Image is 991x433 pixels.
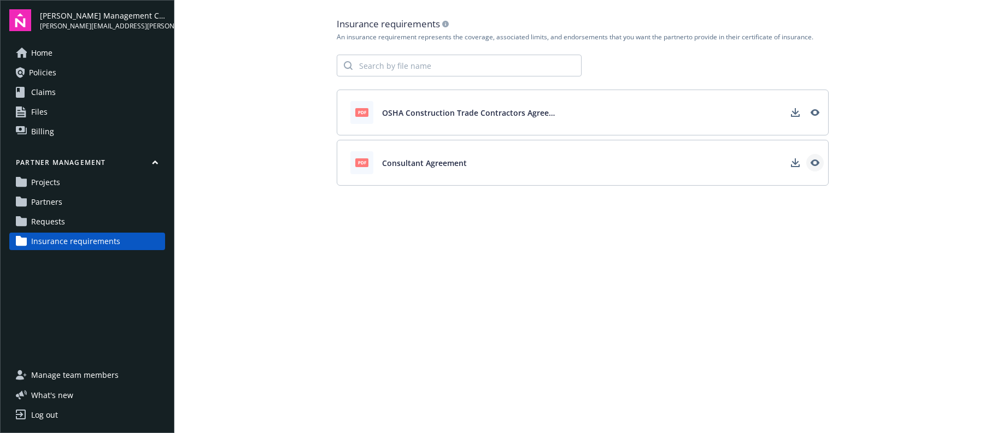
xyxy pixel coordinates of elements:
span: Insurance requirements [31,233,120,250]
svg: Search [344,61,353,70]
button: [PERSON_NAME] Management Company[PERSON_NAME][EMAIL_ADDRESS][PERSON_NAME][DOMAIN_NAME] [40,9,165,31]
a: Billing [9,123,165,140]
span: Projects [31,174,60,191]
span: Consultant Agreement [382,157,467,169]
a: View [806,104,824,121]
a: Download [787,104,804,121]
span: Requests [31,213,65,230]
button: What's new [9,389,91,401]
a: Insurance requirements [9,233,165,250]
a: Home [9,44,165,62]
a: View [806,154,824,171]
span: What ' s new [31,389,73,401]
span: Billing [31,123,54,140]
div: An insurance requirement represents the coverage, associated limits, and endorsements that you wa... [337,33,829,41]
span: Claims [31,84,56,101]
div: Log out [31,406,58,424]
a: Policies [9,64,165,81]
a: Requests [9,213,165,230]
span: Files [31,103,48,121]
span: [PERSON_NAME] Management Company [40,10,165,21]
span: Home [31,44,52,62]
span: OSHA Construction Trade Contractors Agreement [382,107,557,118]
span: Manage team members [31,366,119,384]
div: Insurance requirements [337,17,829,31]
input: Search by file name [353,55,581,76]
button: Partner management [9,158,165,171]
span: Policies [29,64,56,81]
a: Claims [9,84,165,101]
span: pdf [355,158,368,167]
span: [PERSON_NAME][EMAIL_ADDRESS][PERSON_NAME][DOMAIN_NAME] [40,21,165,31]
span: Partners [31,193,62,211]
a: Manage team members [9,366,165,384]
span: pdf [355,108,368,116]
img: navigator-logo.svg [9,9,31,31]
a: Projects [9,174,165,191]
a: Download [787,154,804,171]
a: Partners [9,193,165,211]
a: Files [9,103,165,121]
